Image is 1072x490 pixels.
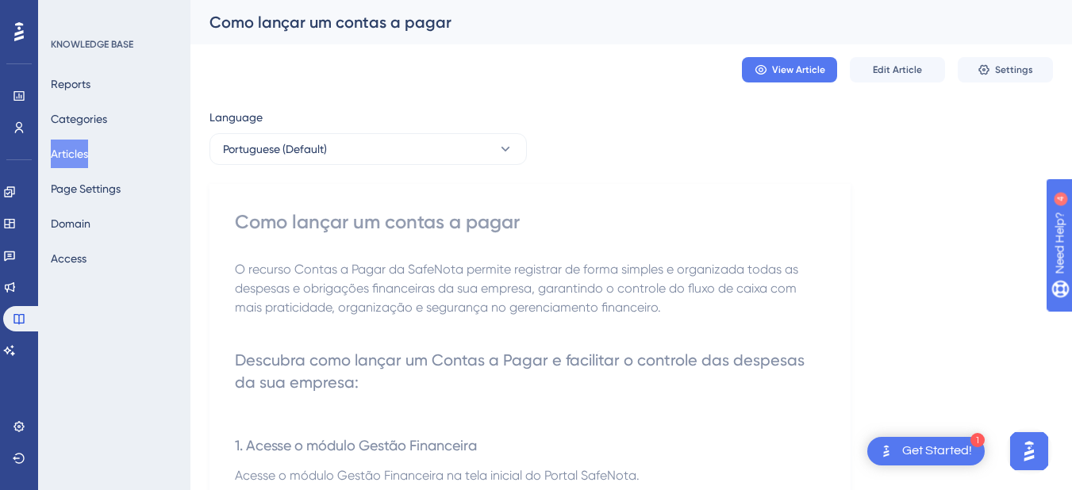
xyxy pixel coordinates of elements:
div: Open Get Started! checklist, remaining modules: 1 [867,437,985,465]
button: Access [51,244,86,273]
button: Portuguese (Default) [209,133,527,165]
div: 1 [970,433,985,447]
span: Language [209,108,263,127]
button: Reports [51,70,90,98]
div: Como lançar um contas a pagar [209,11,1013,33]
button: Articles [51,140,88,168]
img: launcher-image-alternative-text [877,442,896,461]
div: Como lançar um contas a pagar [235,209,825,235]
span: View Article [772,63,825,76]
div: KNOWLEDGE BASE [51,38,133,51]
button: Settings [958,57,1053,82]
span: O recurso Contas a Pagar da SafeNota permite registrar de forma simples e organizada todas as des... [235,262,801,315]
button: Page Settings [51,174,121,203]
div: Get Started! [902,442,972,460]
button: Categories [51,105,107,133]
button: View Article [742,57,837,82]
span: Need Help? [37,4,99,23]
button: Edit Article [850,57,945,82]
span: Acesse o módulo Gestão Financeira na tela inicial do Portal SafeNota. [235,468,640,483]
span: Edit Article [873,63,922,76]
span: 1. Acesse o módulo Gestão Financeira [235,437,477,454]
iframe: UserGuiding AI Assistant Launcher [1005,427,1053,475]
span: Descubra como lançar um Contas a Pagar e facilitar o controle das despesas da sua empresa: [235,350,809,392]
span: Portuguese (Default) [223,140,327,159]
button: Domain [51,209,90,238]
div: 4 [110,8,115,21]
span: Settings [995,63,1033,76]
